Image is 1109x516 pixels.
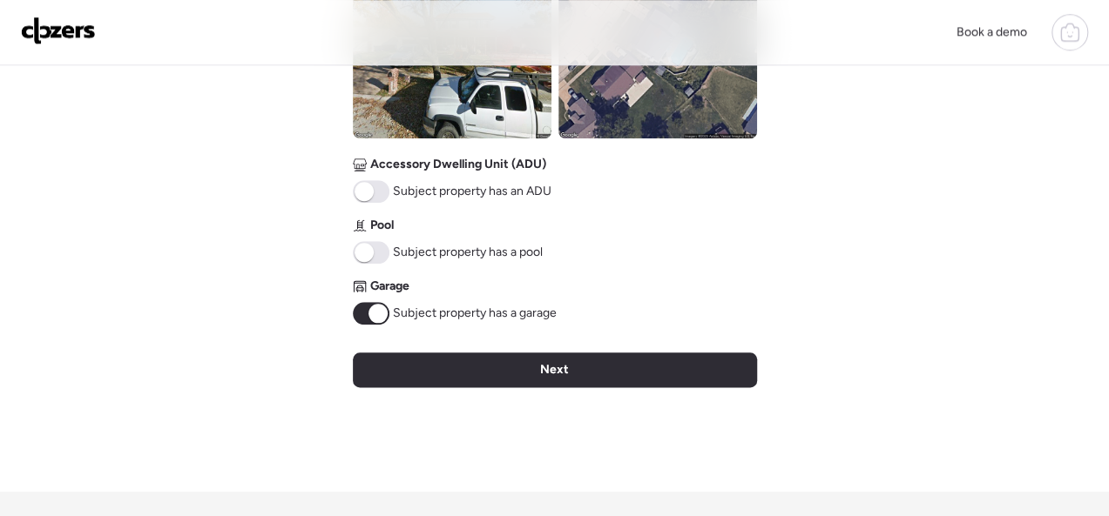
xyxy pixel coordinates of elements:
[370,156,546,173] span: Accessory Dwelling Unit (ADU)
[370,278,409,295] span: Garage
[957,24,1027,39] span: Book a demo
[393,305,557,322] span: Subject property has a garage
[370,217,394,234] span: Pool
[540,361,569,379] span: Next
[21,17,96,44] img: Logo
[393,183,551,200] span: Subject property has an ADU
[393,244,543,261] span: Subject property has a pool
